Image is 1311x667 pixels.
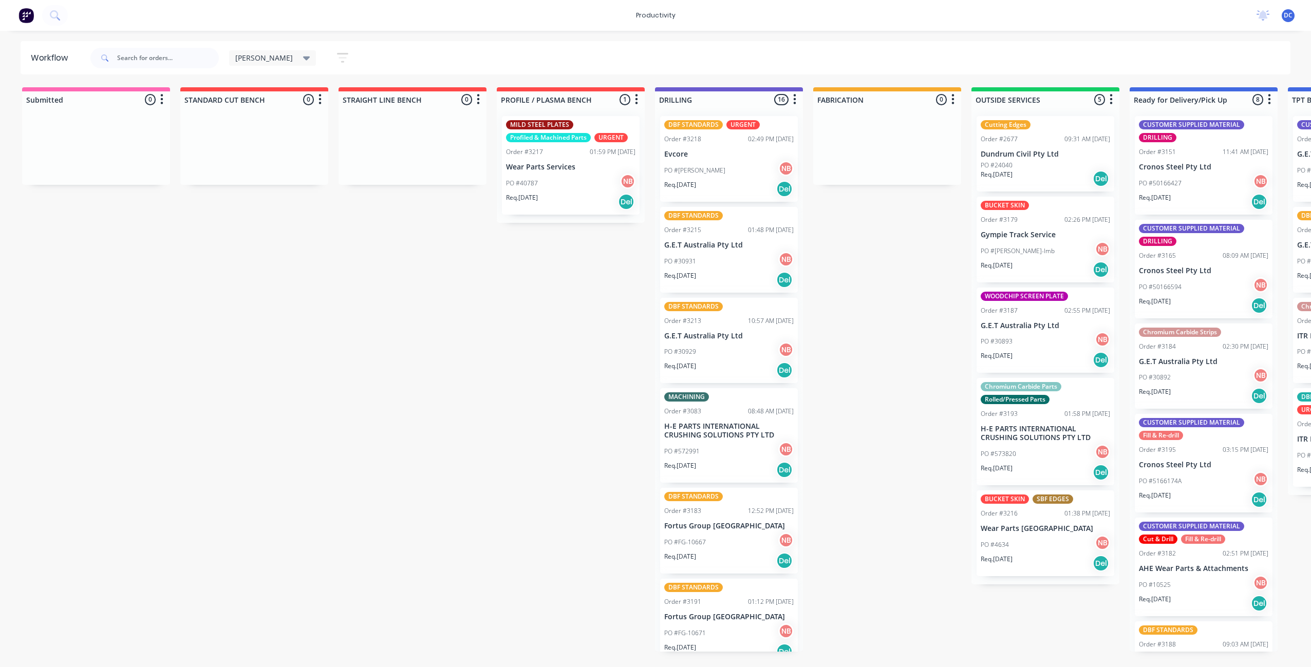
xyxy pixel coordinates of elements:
div: Workflow [31,52,73,64]
p: PO #30931 [664,257,696,266]
p: Evcore [664,150,794,159]
p: Req. [DATE] [1139,387,1171,396]
p: PO #572991 [664,447,700,456]
div: Cutting Edges [981,120,1031,129]
div: DBF STANDARDS [664,120,723,129]
div: Order #2677 [981,135,1018,144]
input: Search for orders... [117,48,219,68]
div: productivity [631,8,681,23]
div: DRILLING [1139,237,1176,246]
div: Del [776,462,793,478]
div: NB [778,342,794,357]
div: DBF STANDARDS [664,492,723,501]
p: PO #30892 [1139,373,1171,382]
div: Del [1093,352,1109,368]
p: PO #[PERSON_NAME] [664,166,725,175]
p: PO #30893 [981,337,1013,346]
div: NB [1253,575,1268,590]
div: Order #3179 [981,215,1018,224]
div: Chromium Carbide Strips [1139,328,1221,337]
div: Cutting EdgesOrder #267709:31 AM [DATE]Dundrum Civil Pty LtdPO #24040Req.[DATE]Del [977,116,1114,192]
div: NB [1253,174,1268,189]
div: 02:49 PM [DATE] [748,135,794,144]
div: 11:41 AM [DATE] [1223,147,1268,157]
p: PO #10525 [1139,580,1171,589]
div: WOODCHIP SCREEN PLATEOrder #318702:55 PM [DATE]G.E.T Australia Pty LtdPO #30893NBReq.[DATE]Del [977,288,1114,373]
div: 09:03 AM [DATE] [1223,640,1268,649]
div: 10:57 AM [DATE] [748,316,794,326]
p: Req. [DATE] [664,643,696,652]
p: Fortus Group [GEOGRAPHIC_DATA] [664,522,794,530]
div: NB [1253,471,1268,487]
div: NB [1253,368,1268,383]
div: MACHININGOrder #308308:48 AM [DATE]H-E PARTS INTERNATIONAL CRUSHING SOLUTIONS PTY LTDPO #572991NB... [660,388,798,483]
div: Del [1251,194,1267,210]
p: Req. [DATE] [981,261,1013,270]
div: MACHINING [664,392,709,402]
div: NB [1095,535,1110,550]
p: PO #24040 [981,161,1013,170]
div: 01:38 PM [DATE] [1064,509,1110,518]
div: Order #3188 [1139,640,1176,649]
div: DBF STANDARDSOrder #318312:52 PM [DATE]Fortus Group [GEOGRAPHIC_DATA]PO #FG-10667NBReq.[DATE]Del [660,488,798,574]
p: AHE Wear Parts & Attachments [1139,564,1268,573]
img: Factory [18,8,34,23]
p: Req. [DATE] [664,180,696,189]
div: 01:58 PM [DATE] [1064,409,1110,418]
div: Del [1251,297,1267,314]
p: Wear Parts [GEOGRAPHIC_DATA] [981,524,1110,533]
div: Del [1251,595,1267,612]
div: NB [1095,332,1110,347]
div: URGENT [594,133,628,142]
div: 08:09 AM [DATE] [1223,251,1268,260]
p: Req. [DATE] [981,464,1013,473]
div: DBF STANDARDSURGENTOrder #321802:49 PM [DATE]EvcorePO #[PERSON_NAME]NBReq.[DATE]Del [660,116,798,202]
div: Del [776,643,793,660]
div: WOODCHIP SCREEN PLATE [981,292,1068,301]
div: Del [1093,464,1109,481]
div: NB [778,623,794,639]
p: PO #40787 [506,179,538,188]
p: PO #573820 [981,449,1016,459]
div: Order #3184 [1139,342,1176,351]
div: Del [776,552,793,569]
div: CUSTOMER SUPPLIED MATERIALDRILLINGOrder #315111:41 AM [DATE]Cronos Steel Pty LtdPO #50166427NBReq... [1135,116,1272,215]
div: 01:59 PM [DATE] [590,147,635,157]
div: Order #3183 [664,506,701,516]
div: BUCKET SKIN [981,201,1029,210]
p: Req. [DATE] [664,461,696,470]
div: Order #3191 [664,597,701,606]
p: G.E.T Australia Pty Ltd [664,332,794,340]
p: Cronos Steel Pty Ltd [1139,163,1268,171]
div: NB [1095,444,1110,460]
p: PO #50166427 [1139,179,1182,188]
div: CUSTOMER SUPPLIED MATERIALFill & Re-drillOrder #319503:15 PM [DATE]Cronos Steel Pty LtdPO #516617... [1135,414,1272,512]
p: Gympie Track Service [981,231,1110,239]
div: NB [778,252,794,267]
div: 03:15 PM [DATE] [1223,445,1268,454]
span: [PERSON_NAME] [235,52,293,63]
div: 09:31 AM [DATE] [1064,135,1110,144]
div: 02:30 PM [DATE] [1223,342,1268,351]
p: PO #[PERSON_NAME]-lmb [981,246,1055,256]
div: Order #3193 [981,409,1018,418]
p: Dundrum Civil Pty Ltd [981,150,1110,159]
div: URGENT [726,120,760,129]
span: DC [1284,11,1293,20]
p: Req. [DATE] [981,170,1013,179]
div: DBF STANDARDS [664,302,723,311]
div: Chromium Carbide PartsRolled/Pressed PartsOrder #319301:58 PM [DATE]H-E PARTS INTERNATIONAL CRUSH... [977,378,1114,485]
div: Del [776,181,793,197]
div: 02:51 PM [DATE] [1223,549,1268,558]
div: Order #3215 [664,225,701,235]
p: Wear Parts Services [506,163,635,171]
div: NB [1095,241,1110,257]
div: CUSTOMER SUPPLIED MATERIAL [1139,522,1244,531]
div: Del [1093,555,1109,571]
div: Del [776,272,793,288]
div: Order #3213 [664,316,701,326]
div: MILD STEEL PLATESProfiled & Machined PartsURGENTOrder #321701:59 PM [DATE]Wear Parts ServicesPO #... [502,116,640,215]
div: DBF STANDARDS [664,211,723,220]
p: Req. [DATE] [981,351,1013,360]
p: Req. [DATE] [1139,297,1171,306]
